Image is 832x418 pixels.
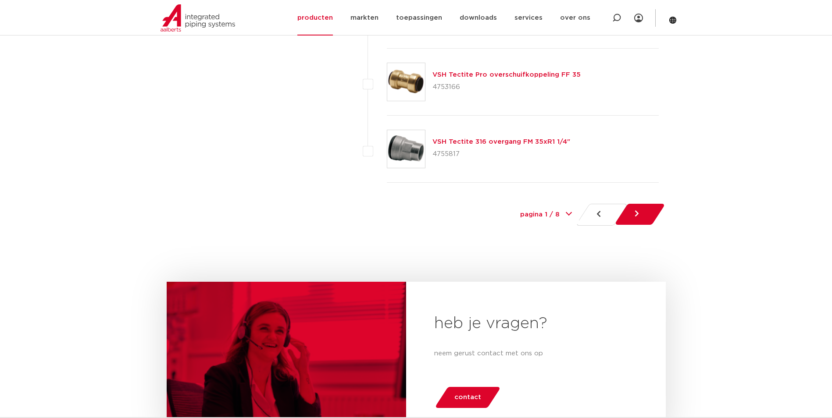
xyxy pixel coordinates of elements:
[387,130,425,168] img: Thumbnail for VSH Tectite 316 overgang FM 35xR1 1/4"
[434,387,501,408] a: contact
[387,63,425,101] img: Thumbnail for VSH Tectite Pro overschuifkoppeling FF 35
[434,313,638,334] h2: heb je vragen?
[432,147,570,161] p: 4755817
[434,348,638,359] p: neem gerust contact met ons op
[432,71,581,78] a: VSH Tectite Pro overschuifkoppeling FF 35
[432,80,581,94] p: 4753166
[432,138,570,145] a: VSH Tectite 316 overgang FM 35xR1 1/4"
[454,390,481,404] span: contact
